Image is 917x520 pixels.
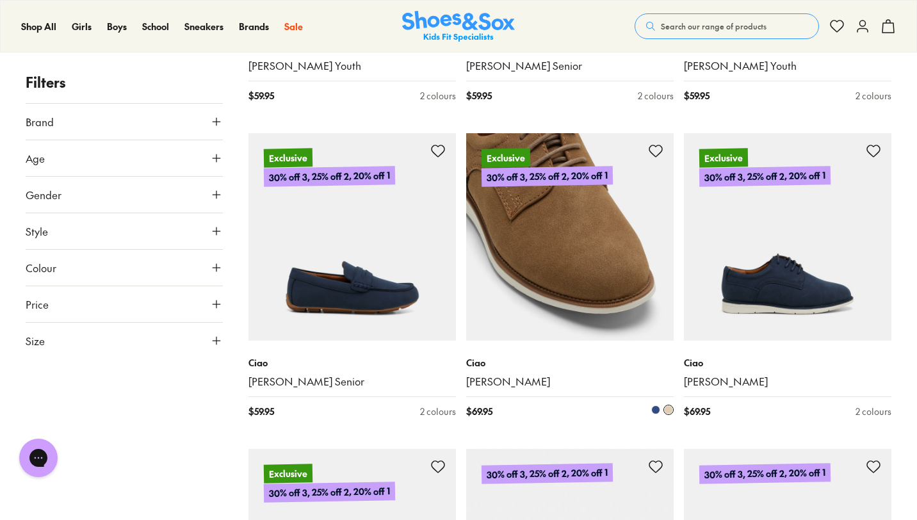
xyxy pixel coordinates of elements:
[638,89,674,102] div: 2 colours
[466,356,674,370] p: Ciao
[248,89,274,102] span: $ 59.95
[264,166,395,187] p: 30% off 3, 25% off 2, 20% off 1
[26,104,223,140] button: Brand
[26,213,223,249] button: Style
[699,166,831,187] p: 30% off 3, 25% off 2, 20% off 1
[482,165,613,187] p: 30% off 3, 25% off 2, 20% off 1
[482,463,613,484] p: 30% off 3, 25% off 2, 20% off 1
[26,114,54,129] span: Brand
[684,405,710,418] span: $ 69.95
[26,286,223,322] button: Price
[699,463,831,484] p: 30% off 3, 25% off 2, 20% off 1
[264,464,312,483] p: Exclusive
[402,11,515,42] a: Shoes & Sox
[26,323,223,359] button: Size
[248,356,456,370] p: Ciao
[402,11,515,42] img: SNS_Logo_Responsive.svg
[466,89,492,102] span: $ 59.95
[26,150,45,166] span: Age
[466,375,674,389] a: [PERSON_NAME]
[26,72,223,93] p: Filters
[684,133,891,341] a: Exclusive30% off 3, 25% off 2, 20% off 1
[684,356,891,370] p: Ciao
[248,59,456,73] a: [PERSON_NAME] Youth
[26,140,223,176] button: Age
[21,20,56,33] a: Shop All
[856,89,891,102] div: 2 colours
[684,59,891,73] a: [PERSON_NAME] Youth
[142,20,169,33] a: School
[466,405,492,418] span: $ 69.95
[184,20,223,33] a: Sneakers
[26,260,56,275] span: Colour
[466,59,674,73] a: [PERSON_NAME] Senior
[699,148,748,167] p: Exclusive
[26,187,61,202] span: Gender
[684,89,710,102] span: $ 59.95
[661,20,767,32] span: Search our range of products
[684,375,891,389] a: [PERSON_NAME]
[26,333,45,348] span: Size
[856,405,891,418] div: 2 colours
[264,482,395,503] p: 30% off 3, 25% off 2, 20% off 1
[264,148,312,167] p: Exclusive
[26,250,223,286] button: Colour
[239,20,269,33] a: Brands
[248,405,274,418] span: $ 59.95
[420,405,456,418] div: 2 colours
[13,434,64,482] iframe: Gorgias live chat messenger
[26,223,48,239] span: Style
[635,13,819,39] button: Search our range of products
[248,133,456,341] a: Exclusive30% off 3, 25% off 2, 20% off 1
[72,20,92,33] a: Girls
[107,20,127,33] a: Boys
[420,89,456,102] div: 2 colours
[466,133,674,341] a: Exclusive30% off 3, 25% off 2, 20% off 1
[26,297,49,312] span: Price
[284,20,303,33] a: Sale
[248,375,456,389] a: [PERSON_NAME] Senior
[26,177,223,213] button: Gender
[482,148,531,168] p: Exclusive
